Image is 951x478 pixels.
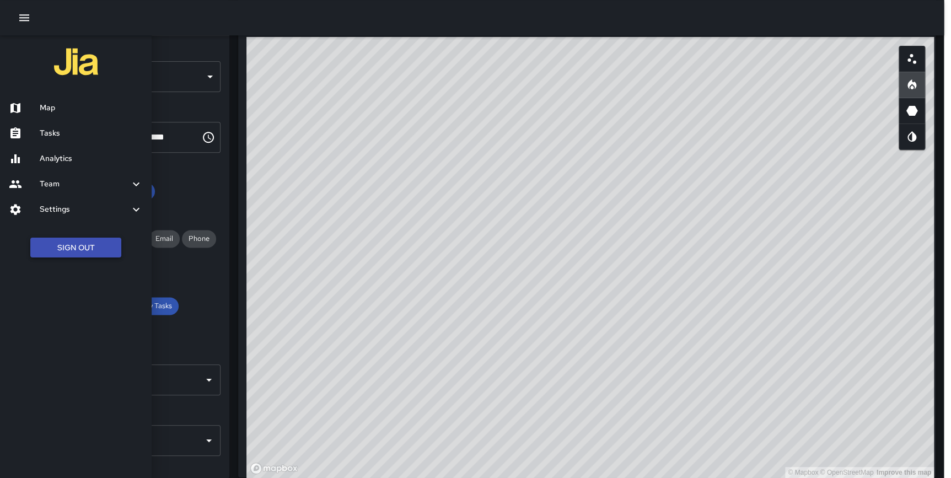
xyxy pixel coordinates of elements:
[30,238,121,258] button: Sign Out
[40,102,143,114] h6: Map
[40,178,130,190] h6: Team
[40,153,143,165] h6: Analytics
[40,203,130,216] h6: Settings
[54,40,98,84] img: jia-logo
[40,127,143,139] h6: Tasks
